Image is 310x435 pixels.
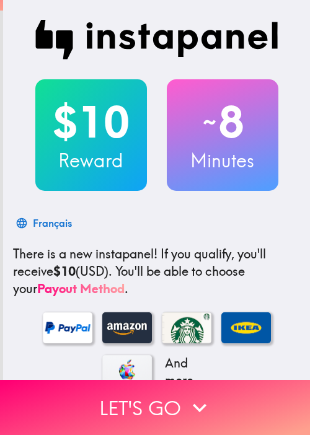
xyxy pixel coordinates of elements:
h3: Reward [35,147,147,174]
a: Payout Method [37,281,125,296]
div: Français [33,214,72,232]
img: Instapanel [35,20,278,59]
span: There is a new instapanel! [13,246,157,261]
button: Français [13,211,77,235]
h2: 8 [167,97,278,147]
h3: Minutes [167,147,278,174]
b: $10 [53,263,76,279]
p: And more... [162,354,211,389]
p: If you qualify, you'll receive (USD) . You'll be able to choose your . [13,245,300,297]
span: ~ [201,103,218,141]
h2: $10 [35,97,147,147]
